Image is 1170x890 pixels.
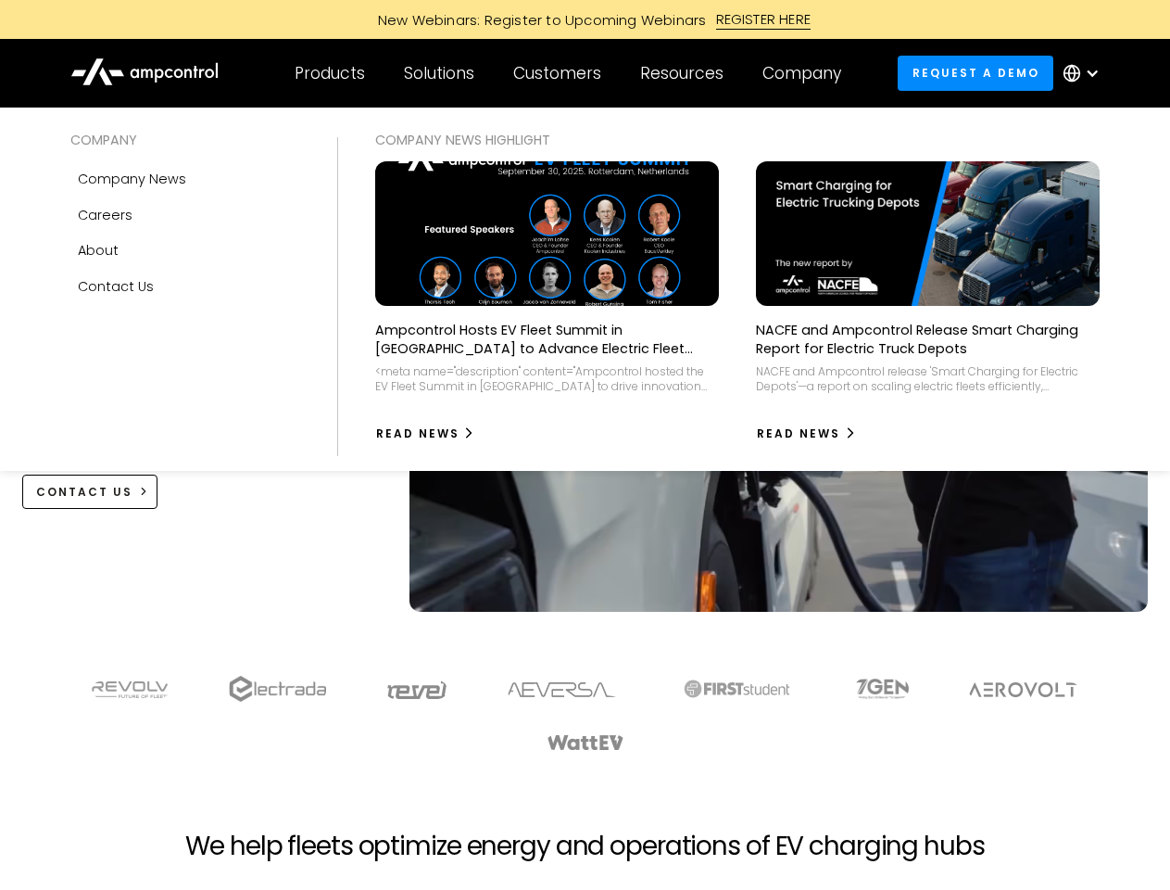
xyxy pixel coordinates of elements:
[756,364,1100,393] div: NACFE and Ampcontrol release 'Smart Charging for Electric Depots'—a report on scaling electric fl...
[295,63,365,83] div: Products
[78,240,119,261] div: About
[70,130,300,150] div: COMPANY
[513,63,601,83] div: Customers
[70,197,300,233] a: Careers
[757,426,840,442] div: Read News
[36,484,132,501] div: CONTACT US
[376,426,459,442] div: Read News
[756,321,1100,358] p: NACFE and Ampcontrol Release Smart Charging Report for Electric Truck Depots
[70,161,300,197] a: Company news
[78,169,186,189] div: Company news
[169,9,1002,30] a: New Webinars: Register to Upcoming WebinarsREGISTER HERE
[898,56,1053,90] a: Request a demo
[375,364,719,393] div: <meta name="description" content="Ampcontrol hosted the EV Fleet Summit in [GEOGRAPHIC_DATA] to d...
[70,233,300,268] a: About
[762,63,841,83] div: Company
[70,269,300,304] a: Contact Us
[716,9,811,30] div: REGISTER HERE
[404,63,474,83] div: Solutions
[756,419,857,449] a: Read News
[229,676,326,702] img: electrada logo
[359,10,716,30] div: New Webinars: Register to Upcoming Webinars
[22,475,158,509] a: CONTACT US
[78,276,154,297] div: Contact Us
[185,831,984,862] h2: We help fleets optimize energy and operations of EV charging hubs
[375,321,719,358] p: Ampcontrol Hosts EV Fleet Summit in [GEOGRAPHIC_DATA] to Advance Electric Fleet Management in [GE...
[375,419,476,449] a: Read News
[547,735,624,750] img: WattEV logo
[968,682,1078,697] img: Aerovolt Logo
[640,63,723,83] div: Resources
[375,130,1101,150] div: COMPANY NEWS Highlight
[78,205,132,225] div: Careers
